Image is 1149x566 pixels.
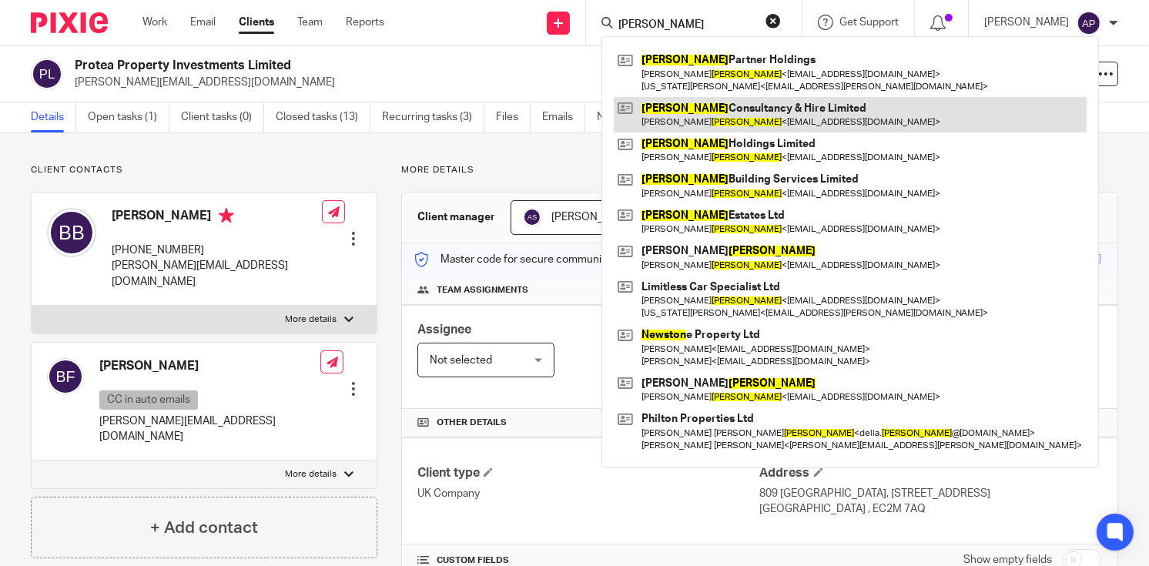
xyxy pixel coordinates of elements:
img: svg%3E [1077,11,1101,35]
a: Team [297,15,323,30]
h4: [PERSON_NAME] [99,358,320,374]
a: Clients [239,15,274,30]
p: [PERSON_NAME][EMAIL_ADDRESS][DOMAIN_NAME] [112,258,322,290]
img: svg%3E [47,208,96,257]
a: Reports [346,15,384,30]
span: Team assignments [437,284,528,296]
p: More details [285,468,337,481]
a: Client tasks (0) [181,102,264,132]
h4: Client type [417,465,759,481]
p: More details [285,313,337,326]
a: Files [496,102,531,132]
p: More details [401,164,1118,176]
a: Open tasks (1) [88,102,169,132]
span: Get Support [839,17,899,28]
img: svg%3E [523,208,541,226]
h4: [PERSON_NAME] [112,208,322,227]
img: svg%3E [47,358,84,395]
a: Closed tasks (13) [276,102,370,132]
a: Recurring tasks (3) [382,102,484,132]
span: [PERSON_NAME] [551,212,636,223]
p: [GEOGRAPHIC_DATA] , EC2M 7AQ [760,501,1102,517]
span: Not selected [430,355,492,366]
h4: Address [760,465,1102,481]
a: Notes (2) [597,102,653,132]
i: Primary [219,208,234,223]
p: Client contacts [31,164,377,176]
img: svg%3E [31,58,63,90]
h4: + Add contact [150,516,258,540]
h2: Protea Property Investments Limited [75,58,742,74]
p: [PHONE_NUMBER] [112,243,322,258]
button: Clear [765,13,781,28]
span: Other details [437,417,507,429]
h3: Client manager [417,209,495,225]
p: 809 [GEOGRAPHIC_DATA], [STREET_ADDRESS] [760,486,1102,501]
p: [PERSON_NAME][EMAIL_ADDRESS][DOMAIN_NAME] [75,75,909,90]
input: Search [617,18,755,32]
p: [PERSON_NAME][EMAIL_ADDRESS][DOMAIN_NAME] [99,414,320,445]
a: Work [142,15,167,30]
p: UK Company [417,486,759,501]
p: Master code for secure communications and files [414,252,679,267]
img: Pixie [31,12,108,33]
p: [PERSON_NAME] [984,15,1069,30]
a: Emails [542,102,585,132]
a: Email [190,15,216,30]
p: CC in auto emails [99,390,198,410]
a: Details [31,102,76,132]
span: Assignee [417,323,471,336]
